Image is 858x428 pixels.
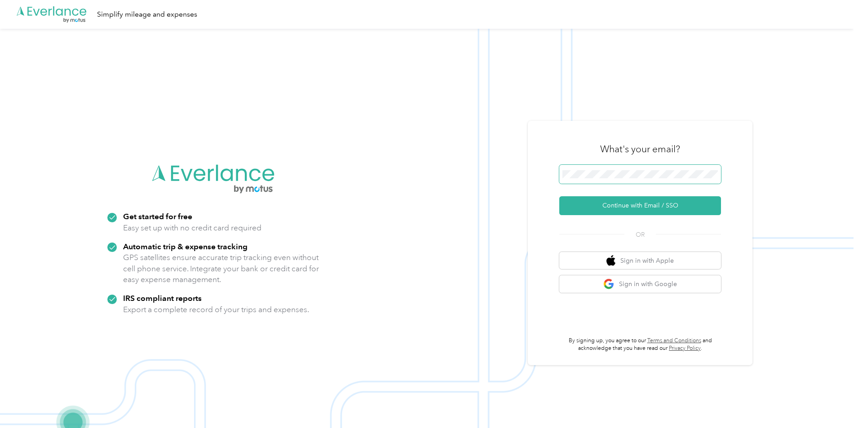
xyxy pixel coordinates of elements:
[559,275,721,293] button: google logoSign in with Google
[97,9,197,20] div: Simplify mileage and expenses
[559,252,721,269] button: apple logoSign in with Apple
[603,278,615,290] img: google logo
[606,255,615,266] img: apple logo
[123,212,192,221] strong: Get started for free
[559,337,721,353] p: By signing up, you agree to our and acknowledge that you have read our .
[123,242,248,251] strong: Automatic trip & expense tracking
[559,196,721,215] button: Continue with Email / SSO
[123,293,202,303] strong: IRS compliant reports
[600,143,680,155] h3: What's your email?
[669,345,701,352] a: Privacy Policy
[647,337,701,344] a: Terms and Conditions
[123,304,309,315] p: Export a complete record of your trips and expenses.
[123,252,319,285] p: GPS satellites ensure accurate trip tracking even without cell phone service. Integrate your bank...
[624,230,656,239] span: OR
[123,222,261,234] p: Easy set up with no credit card required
